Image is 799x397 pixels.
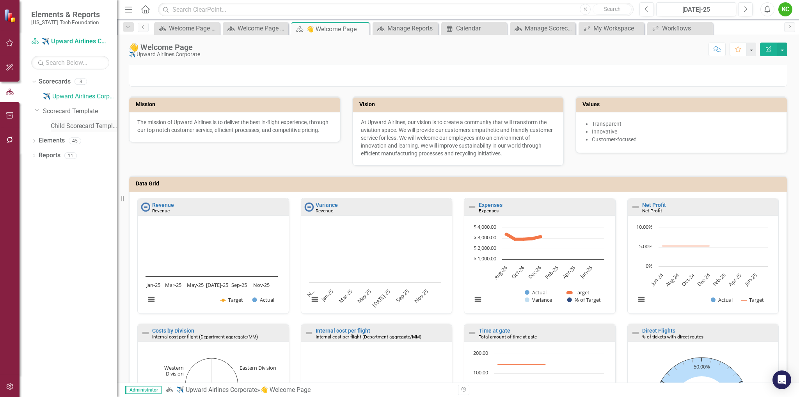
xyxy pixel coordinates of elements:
[479,334,537,340] small: Total amount of time at gate
[646,262,653,269] text: 0%
[593,4,632,15] button: Search
[39,136,65,145] a: Elements
[394,288,410,304] text: Sep-25
[513,238,517,241] path: Sep-24, 2,897.5. Target.
[136,101,336,107] h3: Mission
[319,288,335,303] text: Jan-25
[522,238,525,241] path: Oct-24, 2,897.5. Target.
[301,198,453,314] div: Double-Click to Edit
[604,6,621,12] span: Search
[632,224,772,312] svg: Interactive chart
[659,5,733,14] div: [DATE]-25
[662,23,711,33] div: Workflows
[693,363,710,370] text: 50.00%
[158,3,634,16] input: Search ClearPoint...
[156,23,218,33] a: Welcome Page Template
[474,244,496,251] text: $ 2,000.00
[467,202,477,212] img: Not Defined
[525,23,574,33] div: Manage Scorecards
[468,224,608,312] svg: Interactive chart
[649,272,665,288] text: Jun-24
[141,202,150,212] img: No Information
[252,296,274,303] button: Show Actual
[371,288,391,308] text: [DATE]-25
[309,294,320,305] button: View chart menu, Chart
[472,294,483,305] button: View chart menu, Chart
[206,281,228,288] text: [DATE]-25
[187,281,204,288] text: May-25
[561,264,577,280] text: Apr-25
[474,234,496,241] text: $ 3,000.00
[39,77,71,86] a: Scorecards
[642,334,703,340] small: % of tickets with direct routes
[642,328,675,334] a: Direct Flights
[505,233,508,236] path: Aug-24, 3,372.5. Target.
[387,23,436,33] div: Manage Reports
[544,264,560,280] text: Feb-25
[631,328,640,338] img: Not Defined
[456,23,505,33] div: Calendar
[661,381,678,388] text: 25.00%
[639,243,653,250] text: 5.00%
[304,202,314,212] img: No Information
[479,328,510,334] a: Time at gate
[627,198,779,314] div: Double-Click to Edit
[567,296,601,303] button: Show % of Target
[39,151,60,160] a: Reports
[152,202,174,208] a: Revenue
[742,272,758,287] text: Jun-25
[75,78,87,85] div: 3
[642,202,666,208] a: Net Profit
[305,224,445,312] svg: Interactive chart
[531,237,534,240] path: Nov-24, 2,945. Target.
[468,224,611,312] div: Chart. Highcharts interactive chart.
[711,272,727,288] text: Feb-25
[152,208,170,214] small: Revenue
[727,272,742,287] text: Apr-25
[510,264,526,280] text: Oct-24
[592,120,779,128] li: Transparent
[375,23,436,33] a: Manage Reports
[69,137,81,144] div: 45
[141,328,150,338] img: Not Defined
[137,198,289,314] div: Double-Click to Edit
[467,328,477,338] img: Not Defined
[355,288,372,304] text: May-25
[772,370,791,389] div: Open Intercom Messenger
[512,23,574,33] a: Manage Scorecards
[225,23,286,33] a: Welcome Page Template
[316,202,338,208] a: Variance
[568,289,590,296] button: Show Target
[661,245,711,248] g: Target, series 2 of 2. Line with 14 data points.
[642,208,662,214] small: Net Profit
[31,19,100,25] small: [US_STATE] Tech Foundation
[631,202,640,212] img: Not Defined
[238,23,286,33] div: Welcome Page Template
[152,334,258,340] small: Internal cost per flight (Department aggregate/MM)
[479,208,499,214] small: Expenses
[412,288,429,304] text: Nov-25
[137,118,332,134] p: The mission of Upward Airlines is to deliver the best in-flight experience, through our top notch...
[741,296,764,303] button: Show Target
[316,328,370,334] a: Internal cost per flight
[337,288,353,304] text: Mar-25
[649,23,711,33] a: Workflows
[473,349,488,356] text: 200.00
[31,56,109,69] input: Search Below...
[142,224,285,312] div: Chart. Highcharts interactive chart.
[656,2,736,16] button: [DATE]-25
[525,296,552,303] button: Show Variance
[527,264,543,281] text: Dec-24
[361,118,556,157] p: At Upward Airlines, our vision is to create a community that will transform the aviation space. W...
[253,281,270,288] text: Nov-25
[525,289,547,296] button: Show Actual
[497,363,547,366] g: Target, series 2 of 2. Line with 14 data points.
[260,386,311,393] div: 👋 Welcome Page
[169,23,218,33] div: Welcome Page Template
[578,264,594,280] text: Jun-25
[43,107,117,116] a: Scorecard Template
[359,101,560,107] h3: Vision
[473,369,488,376] text: 100.00
[31,37,109,46] a: ✈️ Upward Airlines Corporate
[474,223,496,230] text: $ 4,000.00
